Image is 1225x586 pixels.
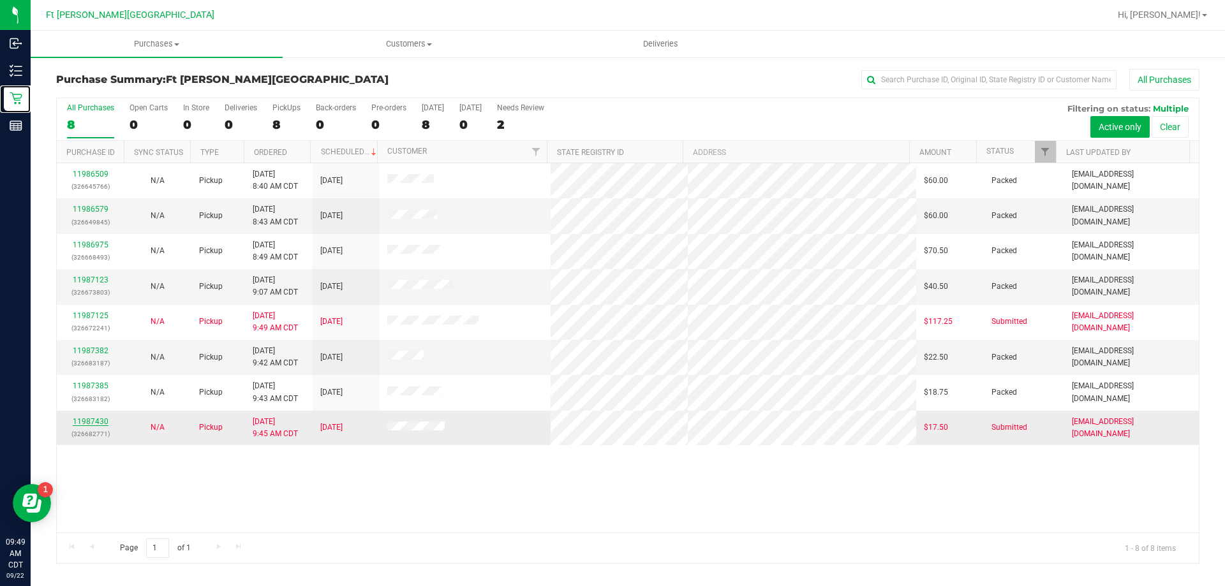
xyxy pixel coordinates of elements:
[10,37,22,50] inline-svg: Inbound
[10,92,22,105] inline-svg: Retail
[1066,148,1131,157] a: Last Updated By
[320,281,343,293] span: [DATE]
[146,538,169,558] input: 1
[422,117,444,132] div: 8
[64,180,116,193] p: (326645766)
[64,286,116,298] p: (326673803)
[253,168,298,193] span: [DATE] 8:40 AM CDT
[67,103,114,112] div: All Purchases
[320,316,343,328] span: [DATE]
[924,175,948,187] span: $60.00
[253,310,298,334] span: [DATE] 9:49 AM CDT
[66,148,115,157] a: Purchase ID
[497,103,544,112] div: Needs Review
[924,316,953,328] span: $117.25
[46,10,214,20] span: Ft [PERSON_NAME][GEOGRAPHIC_DATA]
[924,210,948,222] span: $60.00
[151,386,165,399] button: N/A
[13,484,51,522] iframe: Resource center
[151,246,165,255] span: Not Applicable
[924,421,948,434] span: $17.50
[991,351,1017,363] span: Packed
[991,210,1017,222] span: Packed
[199,421,223,434] span: Pickup
[526,141,547,163] a: Filter
[31,31,283,57] a: Purchases
[459,103,482,112] div: [DATE]
[73,205,108,214] a: 11986579
[991,316,1027,328] span: Submitted
[64,251,116,263] p: (326668493)
[64,322,116,334] p: (326672241)
[199,281,223,293] span: Pickup
[151,423,165,432] span: Not Applicable
[6,536,25,571] p: 09:49 AM CDT
[73,240,108,249] a: 11986975
[151,245,165,257] button: N/A
[387,147,427,156] a: Customer
[151,316,165,328] button: N/A
[200,148,219,157] a: Type
[67,117,114,132] div: 8
[64,393,116,405] p: (326683182)
[73,170,108,179] a: 11986509
[1072,239,1191,263] span: [EMAIL_ADDRESS][DOMAIN_NAME]
[253,239,298,263] span: [DATE] 8:49 AM CDT
[991,281,1017,293] span: Packed
[225,103,257,112] div: Deliveries
[557,148,624,157] a: State Registry ID
[422,103,444,112] div: [DATE]
[64,216,116,228] p: (326649845)
[320,210,343,222] span: [DATE]
[1129,69,1199,91] button: All Purchases
[151,353,165,362] span: Not Applicable
[371,103,406,112] div: Pre-orders
[683,141,909,163] th: Address
[199,351,223,363] span: Pickup
[1067,103,1150,114] span: Filtering on status:
[109,538,201,558] span: Page of 1
[199,210,223,222] span: Pickup
[151,317,165,326] span: Not Applicable
[253,345,298,369] span: [DATE] 9:42 AM CDT
[1118,10,1201,20] span: Hi, [PERSON_NAME]!
[73,417,108,426] a: 11987430
[64,357,116,369] p: (326683187)
[254,148,287,157] a: Ordered
[1035,141,1056,163] a: Filter
[130,103,168,112] div: Open Carts
[151,210,165,222] button: N/A
[183,117,209,132] div: 0
[320,351,343,363] span: [DATE]
[253,416,298,440] span: [DATE] 9:45 AM CDT
[73,275,108,284] a: 11987123
[320,245,343,257] span: [DATE]
[1072,310,1191,334] span: [EMAIL_ADDRESS][DOMAIN_NAME]
[320,175,343,187] span: [DATE]
[199,316,223,328] span: Pickup
[1072,203,1191,228] span: [EMAIL_ADDRESS][DOMAIN_NAME]
[861,70,1117,89] input: Search Purchase ID, Original ID, State Registry ID or Customer Name...
[10,119,22,132] inline-svg: Reports
[199,245,223,257] span: Pickup
[38,482,53,497] iframe: Resource center unread badge
[283,31,535,57] a: Customers
[73,381,108,390] a: 11987385
[991,386,1017,399] span: Packed
[924,351,948,363] span: $22.50
[991,421,1027,434] span: Submitted
[151,351,165,363] button: N/A
[1072,274,1191,298] span: [EMAIL_ADDRESS][DOMAIN_NAME]
[535,31,787,57] a: Deliveries
[991,245,1017,257] span: Packed
[10,64,22,77] inline-svg: Inventory
[199,386,223,399] span: Pickup
[459,117,482,132] div: 0
[321,147,379,156] a: Scheduled
[134,148,183,157] a: Sync Status
[1115,538,1186,557] span: 1 - 8 of 8 items
[73,346,108,355] a: 11987382
[272,117,301,132] div: 8
[253,274,298,298] span: [DATE] 9:07 AM CDT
